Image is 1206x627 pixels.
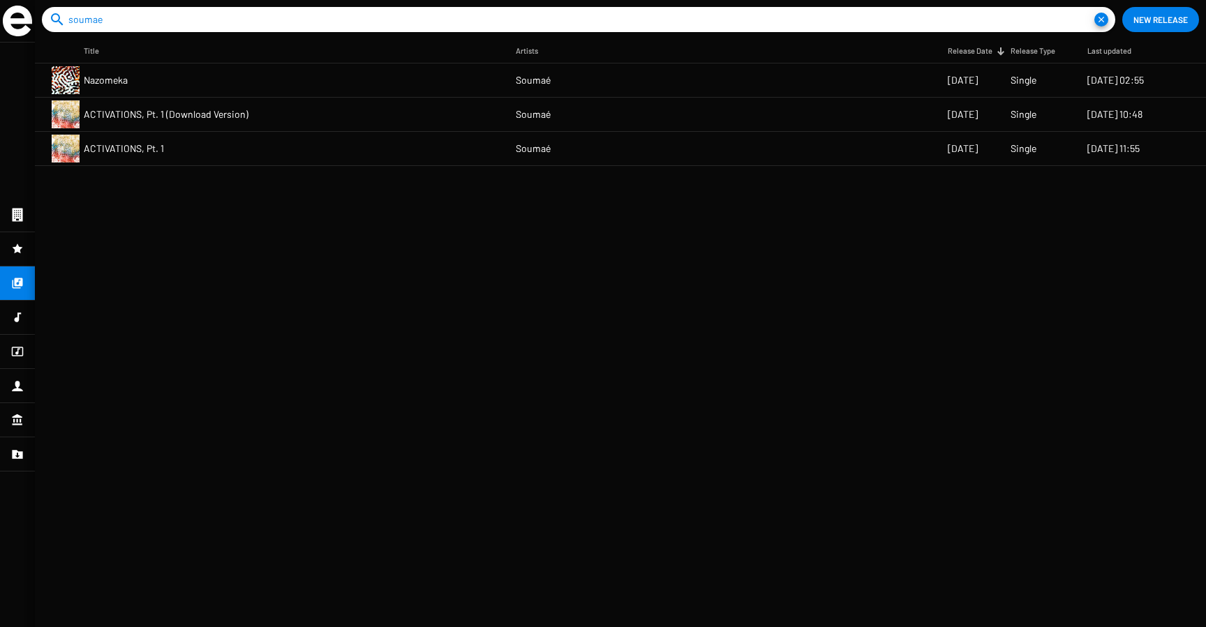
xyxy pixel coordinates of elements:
[1087,73,1144,87] span: [DATE] 02:55
[49,11,66,28] mat-icon: search
[1011,44,1055,58] div: Release Type
[1011,142,1036,156] span: Single
[516,107,551,121] span: Soumaé
[516,44,538,58] div: Artists
[84,44,99,58] div: Title
[516,73,551,87] span: Soumaé
[84,44,112,58] div: Title
[1011,73,1036,87] span: Single
[948,73,978,87] span: [DATE]
[1094,13,1108,27] mat-icon: close
[84,142,164,156] span: ACTIVATIONS, Pt. 1
[948,107,978,121] span: [DATE]
[1094,13,1108,27] button: Clear
[84,73,128,87] span: Nazomeka
[516,44,551,58] div: Artists
[1133,7,1188,32] span: New Release
[1122,7,1199,32] button: New Release
[68,7,1094,32] input: Search Releases...
[1011,107,1036,121] span: Single
[1087,107,1142,121] span: [DATE] 10:48
[1087,142,1140,156] span: [DATE] 11:55
[1087,44,1131,58] div: Last updated
[52,135,80,163] img: cover20210802-24460-16hx86s.jpg
[948,44,1005,58] div: Release Date
[948,44,992,58] div: Release Date
[1087,44,1144,58] div: Last updated
[52,100,80,128] img: Activation-PT1.jpg
[516,142,551,156] span: Soumaé
[948,142,978,156] span: [DATE]
[52,66,80,94] img: CADRE-BLANC-GAIN.jpg
[1011,44,1068,58] div: Release Type
[3,6,32,36] img: grand-sigle.svg
[84,107,248,121] span: ACTIVATIONS, Pt. 1 (Download Version)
